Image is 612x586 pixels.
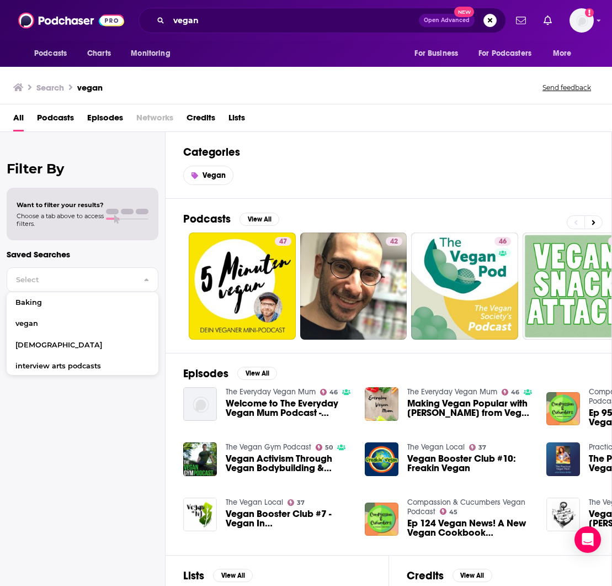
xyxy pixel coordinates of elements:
[449,510,457,515] span: 45
[183,387,217,421] img: Welcome to The Everyday Vegan Mum Podcast - Vegan Parenting in a Non-Vegan World
[136,109,173,131] span: Networks
[34,46,67,61] span: Podcasts
[226,509,352,528] a: Vegan Booster Club #7 - Vegan In NJ
[407,569,492,583] a: CreditsView All
[183,166,233,185] a: Vegan
[77,82,103,93] h3: vegan
[37,109,74,131] a: Podcasts
[228,109,245,131] span: Lists
[123,43,184,64] button: open menu
[297,500,305,505] span: 37
[546,442,580,476] img: The Practical Vegan Mom – Vegan Birthdays
[546,392,580,426] img: Ep 95 Vegan Bucket Lists - A Vegan Wedding Day - Vegan Bible?
[87,109,123,131] a: Episodes
[237,367,277,380] button: View All
[7,249,158,260] p: Saved Searches
[407,399,533,418] span: Making Vegan Popular with [PERSON_NAME] from Vegan [GEOGRAPHIC_DATA]
[316,444,333,451] a: 50
[13,109,24,131] span: All
[183,498,217,531] a: Vegan Booster Club #7 - Vegan In NJ
[189,233,296,340] a: 47
[18,10,124,31] img: Podchaser - Follow, Share and Rate Podcasts
[390,236,398,247] span: 42
[7,161,158,177] h2: Filter By
[407,442,465,452] a: The Vegan Local
[478,445,486,450] span: 37
[17,201,104,209] span: Want to filter your results?
[226,509,352,528] span: Vegan Booster Club #7 - Vegan In [GEOGRAPHIC_DATA]
[511,390,519,395] span: 46
[226,399,352,418] a: Welcome to The Everyday Vegan Mum Podcast - Vegan Parenting in a Non-Vegan World
[7,276,135,283] span: Select
[183,212,231,226] h2: Podcasts
[325,445,333,450] span: 50
[407,399,533,418] a: Making Vegan Popular with Greg from Vegan Australia
[36,82,64,93] h3: Search
[411,233,518,340] a: 46
[365,442,398,476] img: Vegan Booster Club #10: Freakin Vegan
[546,498,580,531] a: Vegan Booster Club with Asbury Park Vegan
[288,499,305,506] a: 37
[440,508,458,515] a: 45
[183,569,204,583] h2: Lists
[407,454,533,473] a: Vegan Booster Club #10: Freakin Vegan
[494,237,511,246] a: 46
[585,8,594,17] svg: Add a profile image
[469,444,487,451] a: 37
[213,569,253,582] button: View All
[407,569,444,583] h2: Credits
[17,212,104,228] span: Choose a tab above to access filters.
[183,442,217,476] img: Vegan Activism Through Vegan Bodybuilding & Fitness
[183,367,277,381] a: EpisodesView All
[454,7,474,17] span: New
[502,389,520,395] a: 46
[570,8,594,33] img: User Profile
[183,367,228,381] h2: Episodes
[80,43,118,64] a: Charts
[365,503,398,536] img: Ep 124 Vegan News! A New Vegan Cookbook Challenge Recipe! Vegan Ramen!
[183,569,253,583] a: ListsView All
[240,213,279,226] button: View All
[407,519,533,537] span: Ep 124 Vegan News! A New Vegan Cookbook Challenge Recipe! Vegan Ramen!
[407,43,472,64] button: open menu
[131,46,170,61] span: Monitoring
[574,526,601,553] div: Open Intercom Messenger
[471,43,547,64] button: open menu
[275,237,291,246] a: 47
[15,299,122,307] span: Baking
[187,109,215,131] a: Credits
[300,233,407,340] a: 42
[499,236,507,247] span: 46
[512,11,530,30] a: Show notifications dropdown
[386,237,402,246] a: 42
[570,8,594,33] span: Logged in as CookbookCarrie
[226,498,283,507] a: The Vegan Local
[183,212,279,226] a: PodcastsView All
[226,387,316,397] a: The Everyday Vegan Mum
[539,83,594,92] button: Send feedback
[478,46,531,61] span: For Podcasters
[203,171,226,180] span: Vegan
[26,43,81,64] button: open menu
[169,12,419,29] input: Search podcasts, credits, & more...
[453,569,492,582] button: View All
[226,454,352,473] a: Vegan Activism Through Vegan Bodybuilding & Fitness
[553,46,572,61] span: More
[365,387,398,421] img: Making Vegan Popular with Greg from Vegan Australia
[407,387,497,397] a: The Everyday Vegan Mum
[15,363,122,370] span: interview arts podcasts
[539,11,556,30] a: Show notifications dropdown
[226,442,311,452] a: The Vegan Gym Podcast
